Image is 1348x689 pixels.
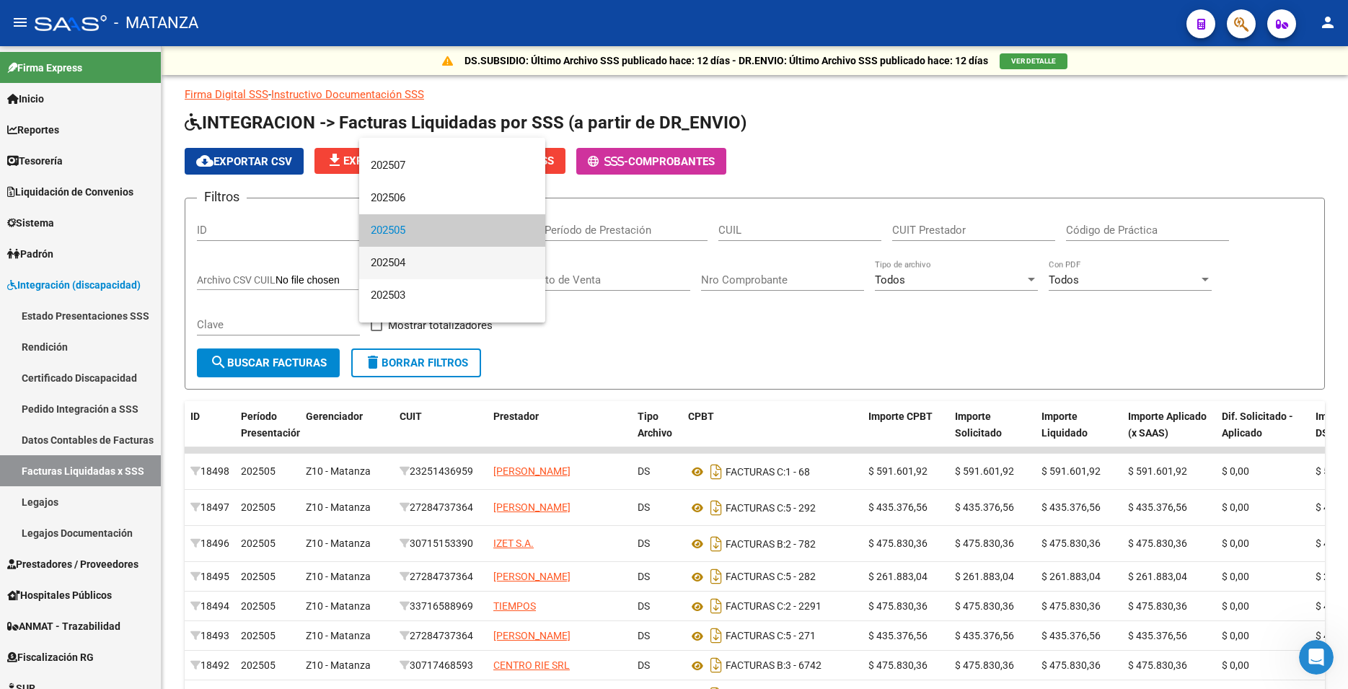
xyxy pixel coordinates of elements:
[371,182,534,214] span: 202506
[371,214,534,247] span: 202505
[371,312,534,344] span: 202502
[371,247,534,279] span: 202504
[371,149,534,182] span: 202507
[371,279,534,312] span: 202503
[1299,640,1334,675] iframe: Intercom live chat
